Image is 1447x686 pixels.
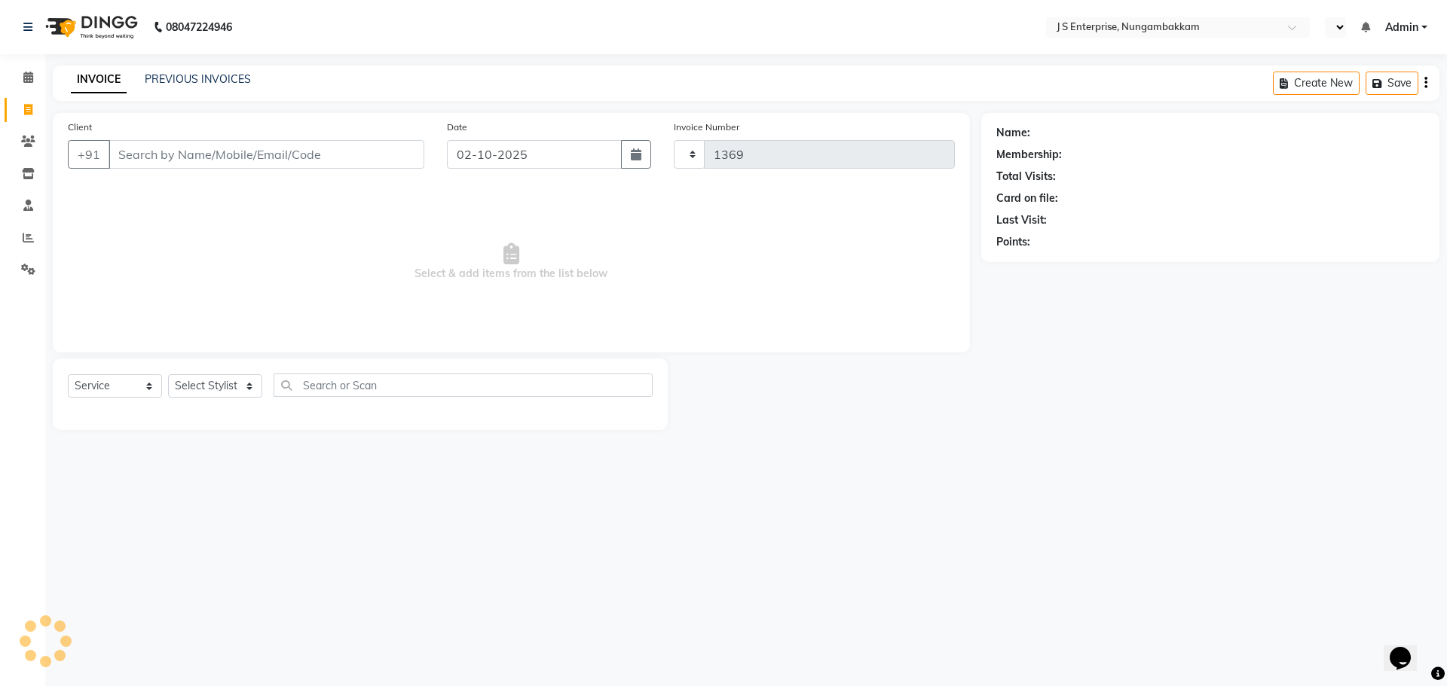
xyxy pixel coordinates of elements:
[1384,626,1432,671] iframe: chat widget
[447,120,467,134] label: Date
[109,140,424,169] input: Search by Name/Mobile/Email/Code
[274,373,653,397] input: Search or Scan
[166,6,232,48] b: 08047224946
[1366,72,1418,95] button: Save
[145,72,251,86] a: PREVIOUS INVOICES
[996,191,1058,206] div: Card on file:
[996,212,1047,228] div: Last Visit:
[996,169,1056,184] div: Total Visits:
[68,140,110,169] button: +91
[674,120,739,134] label: Invoice Number
[1273,72,1360,95] button: Create New
[996,147,1062,163] div: Membership:
[68,187,955,337] span: Select & add items from the list below
[68,120,92,134] label: Client
[996,125,1030,141] div: Name:
[1385,20,1418,35] span: Admin
[996,234,1030,250] div: Points:
[71,66,127,93] a: INVOICE
[38,6,142,48] img: logo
